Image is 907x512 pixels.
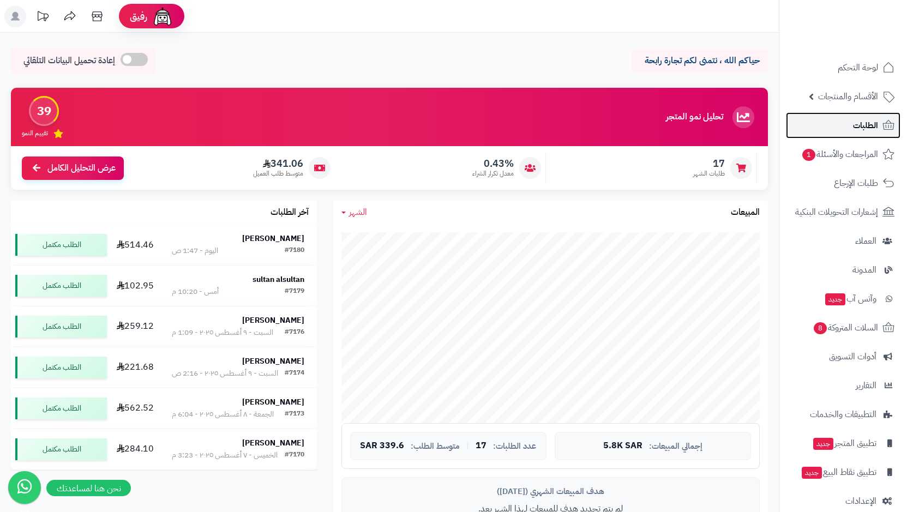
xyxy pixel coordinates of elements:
strong: [PERSON_NAME] [242,233,304,244]
span: أدوات التسويق [829,349,876,364]
span: الإعدادات [845,493,876,509]
span: 17 [476,441,486,451]
span: طلبات الشهر [693,169,725,178]
a: السلات المتروكة8 [786,315,900,341]
span: جديد [825,293,845,305]
div: #7179 [285,286,304,297]
a: تطبيق المتجرجديد [786,430,900,456]
span: 8 [814,322,827,335]
span: المراجعات والأسئلة [801,147,878,162]
span: تطبيق المتجر [812,436,876,451]
div: الطلب مكتمل [15,234,107,256]
img: ai-face.png [152,5,173,27]
div: الطلب مكتمل [15,316,107,338]
strong: sultan alsultan [253,274,304,285]
div: الجمعة - ٨ أغسطس ٢٠٢٥ - 6:04 م [172,409,274,420]
div: #7176 [285,327,304,338]
a: إشعارات التحويلات البنكية [786,199,900,225]
a: الشهر [341,206,367,219]
span: إجمالي المبيعات: [649,442,702,451]
div: الخميس - ٧ أغسطس ٢٠٢٥ - 3:23 م [172,450,278,461]
span: الشهر [349,206,367,219]
a: التطبيقات والخدمات [786,401,900,427]
a: تحديثات المنصة [29,5,56,30]
span: وآتس آب [824,291,876,306]
a: وآتس آبجديد [786,286,900,312]
a: المدونة [786,257,900,283]
td: 284.10 [111,429,159,469]
span: الطلبات [853,118,878,133]
td: 562.52 [111,388,159,429]
span: لوحة التحكم [838,60,878,75]
span: التقارير [856,378,876,393]
span: عدد الطلبات: [493,442,536,451]
span: العملاء [855,233,876,249]
a: المراجعات والأسئلة1 [786,141,900,167]
a: عرض التحليل الكامل [22,156,124,180]
a: لوحة التحكم [786,55,900,81]
span: تطبيق نقاط البيع [801,465,876,480]
a: أدوات التسويق [786,344,900,370]
td: 259.12 [111,306,159,347]
span: المدونة [852,262,876,278]
span: 5.8K SAR [603,441,642,451]
div: السبت - ٩ أغسطس ٢٠٢٥ - 2:16 ص [172,368,278,379]
p: حياكم الله ، نتمنى لكم تجارة رابحة [640,55,760,67]
div: أمس - 10:20 م [172,286,219,297]
div: #7180 [285,245,304,256]
span: 339.6 SAR [360,441,404,451]
span: متوسط طلب العميل [253,169,303,178]
div: هدف المبيعات الشهري ([DATE]) [350,486,751,497]
a: التقارير [786,372,900,399]
span: | [466,442,469,450]
strong: [PERSON_NAME] [242,315,304,326]
div: السبت - ٩ أغسطس ٢٠٢٥ - 1:09 م [172,327,273,338]
div: اليوم - 1:47 ص [172,245,218,256]
h3: المبيعات [731,208,760,218]
a: تطبيق نقاط البيعجديد [786,459,900,485]
span: معدل تكرار الشراء [472,169,514,178]
div: #7173 [285,409,304,420]
h3: تحليل نمو المتجر [666,112,723,122]
span: إعادة تحميل البيانات التلقائي [23,55,115,67]
span: التطبيقات والخدمات [810,407,876,422]
td: 514.46 [111,225,159,265]
div: الطلب مكتمل [15,397,107,419]
span: 17 [693,158,725,170]
div: #7174 [285,368,304,379]
td: 102.95 [111,266,159,306]
h3: آخر الطلبات [271,208,309,218]
div: الطلب مكتمل [15,357,107,378]
strong: [PERSON_NAME] [242,437,304,449]
a: الطلبات [786,112,900,138]
img: logo-2.png [833,8,897,31]
span: عرض التحليل الكامل [47,162,116,174]
span: 341.06 [253,158,303,170]
span: جديد [802,467,822,479]
span: السلات المتروكة [813,320,878,335]
a: طلبات الإرجاع [786,170,900,196]
span: 1 [802,149,816,161]
span: الأقسام والمنتجات [818,89,878,104]
span: رفيق [130,10,147,23]
div: #7170 [285,450,304,461]
span: 0.43% [472,158,514,170]
span: متوسط الطلب: [411,442,460,451]
div: الطلب مكتمل [15,438,107,460]
span: طلبات الإرجاع [834,176,878,191]
span: تقييم النمو [22,129,48,138]
td: 221.68 [111,347,159,388]
span: جديد [813,438,833,450]
strong: [PERSON_NAME] [242,396,304,408]
span: إشعارات التحويلات البنكية [795,204,878,220]
strong: [PERSON_NAME] [242,356,304,367]
div: الطلب مكتمل [15,275,107,297]
a: العملاء [786,228,900,254]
